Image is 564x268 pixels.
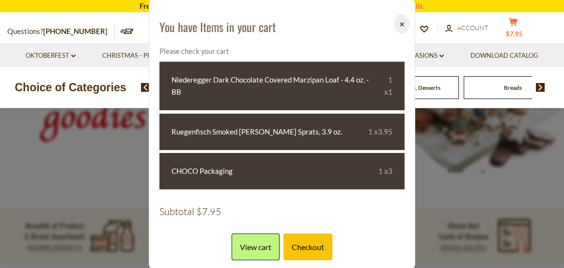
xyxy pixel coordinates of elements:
a: Ruegenfisch Smoked [PERSON_NAME] Sprats, 3.9 oz. [172,126,365,138]
img: next arrow [536,83,545,92]
a: Breads [504,84,522,91]
span: 3 [388,167,392,175]
button: ⨉ [394,14,409,33]
a: [PHONE_NUMBER] [43,27,108,35]
span: 1 [388,87,392,96]
span: 3.95 [378,127,392,136]
a: Account [445,23,488,33]
h3: You have Items in your cart [159,19,276,34]
a: Christmas - PRE-ORDER [102,50,185,61]
div: 1 x [351,165,392,177]
span: $7.95 [506,30,523,38]
div: 1 x [365,126,392,138]
img: previous arrow [141,83,150,92]
a: CHOCO Packaging [172,165,351,177]
span: $7.95 [196,205,221,218]
a: Download Catalog [470,50,538,61]
a: Oktoberfest [26,50,76,61]
a: Checkout [283,234,332,260]
p: Questions? [7,25,115,38]
span: Subtotal [159,205,194,218]
p: Please check your cart [159,46,276,57]
div: 1 x [378,74,392,98]
a: View cart [232,234,280,260]
a: Niederegger Dark Chocolate Covered Marzipan Loaf - 4.4 oz. - BB [172,74,378,98]
button: $7.95 [499,17,528,42]
span: Account [457,24,488,32]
